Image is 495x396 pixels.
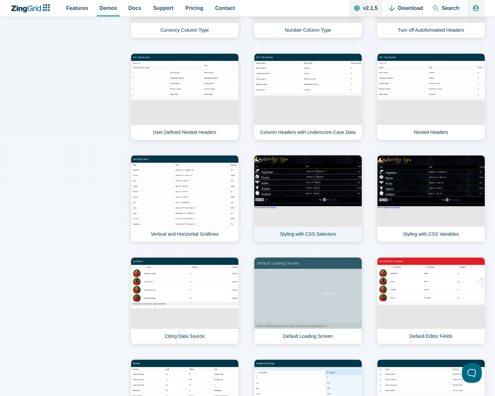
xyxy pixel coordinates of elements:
[66,4,88,13] span: Features
[215,4,235,13] span: Contact
[131,53,239,140] a: User Defined Nested Headers
[131,155,239,242] a: Vertical and Horizontal Gridlines
[153,4,173,13] span: Support
[377,257,485,344] a: Default Editor Fields
[131,257,239,344] a: Citing Data Source
[377,53,485,140] a: Nested Headers
[254,257,362,344] a: Default Loading Screen
[186,4,203,13] span: Pricing
[377,155,485,242] a: Styling with CSS Variables
[254,53,362,140] a: Column Headers with Underscore Case Data
[128,4,141,13] span: Docs
[462,363,482,383] iframe: Toggle Customer Support
[100,4,117,13] span: Demos
[254,155,362,242] a: Styling with CSS Selectors
[11,4,53,13] a: ZingChart Logo. Click to return to the homepage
